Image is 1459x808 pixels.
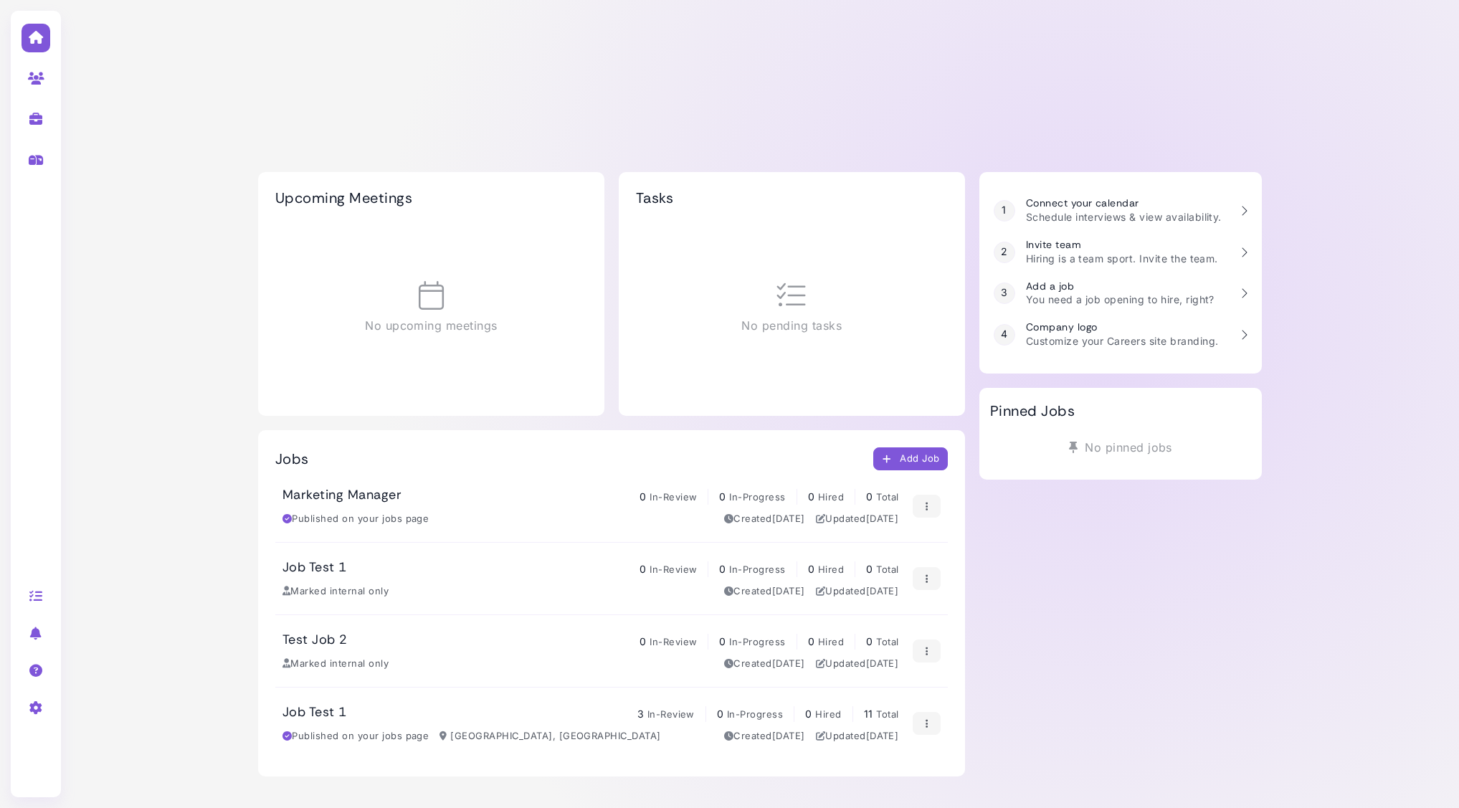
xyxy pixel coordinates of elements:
span: In-Progress [729,491,785,503]
span: 11 [864,708,873,720]
span: In-Review [650,636,697,647]
span: 0 [719,635,726,647]
div: Marked internal only [282,657,389,671]
h3: Job Test 1 [282,705,347,721]
div: No upcoming meetings [275,221,587,394]
span: 0 [866,563,873,575]
h2: Pinned Jobs [990,402,1075,419]
span: Total [876,491,898,503]
span: In-Review [647,708,695,720]
time: Aug 13, 2025 [772,657,805,669]
span: In-Review [650,491,697,503]
span: 0 [805,708,812,720]
span: 0 [808,563,814,575]
span: Hired [815,708,841,720]
div: Updated [816,584,899,599]
div: Created [724,512,805,526]
span: Hired [818,564,844,575]
a: 2 Invite team Hiring is a team sport. Invite the team. [987,232,1255,273]
p: Schedule interviews & view availability. [1026,209,1222,224]
span: In-Progress [729,564,785,575]
span: 0 [640,635,646,647]
div: [GEOGRAPHIC_DATA], [GEOGRAPHIC_DATA] [439,729,660,743]
div: Published on your jobs page [282,729,429,743]
span: Hired [818,491,844,503]
div: Add Job [881,452,940,467]
h2: Jobs [275,450,309,467]
span: 0 [808,490,814,503]
h3: Company logo [1026,321,1219,333]
a: 4 Company logo Customize your Careers site branding. [987,314,1255,356]
time: Aug 14, 2025 [772,513,805,524]
span: 3 [637,708,644,720]
time: Aug 14, 2025 [866,730,899,741]
span: In-Review [650,564,697,575]
span: In-Progress [729,636,785,647]
p: You need a job opening to hire, right? [1026,292,1215,307]
span: 0 [717,708,723,720]
p: Customize your Careers site branding. [1026,333,1219,348]
span: 0 [640,563,646,575]
p: Hiring is a team sport. Invite the team. [1026,251,1218,266]
span: 0 [640,490,646,503]
time: Aug 14, 2025 [866,513,899,524]
div: Marked internal only [282,584,389,599]
a: 1 Connect your calendar Schedule interviews & view availability. [987,190,1255,232]
h2: Upcoming Meetings [275,189,412,206]
div: Created [724,657,805,671]
div: Updated [816,512,899,526]
h3: Connect your calendar [1026,197,1222,209]
span: In-Progress [727,708,783,720]
div: Published on your jobs page [282,512,429,526]
h2: Tasks [636,189,673,206]
time: Aug 13, 2025 [866,585,899,597]
div: 2 [994,242,1015,263]
div: Created [724,584,805,599]
div: Updated [816,729,899,743]
button: Add Job [873,447,948,470]
span: Hired [818,636,844,647]
h3: Test Job 2 [282,632,348,648]
time: Aug 13, 2025 [866,657,899,669]
time: Aug 13, 2025 [772,585,805,597]
span: 0 [866,635,873,647]
span: Total [876,564,898,575]
span: Total [876,636,898,647]
div: Updated [816,657,899,671]
div: No pending tasks [636,221,948,394]
div: 4 [994,324,1015,346]
div: Created [724,729,805,743]
span: 0 [719,490,726,503]
time: Aug 13, 2025 [772,730,805,741]
span: 0 [808,635,814,647]
span: 0 [866,490,873,503]
span: 0 [719,563,726,575]
div: 1 [994,200,1015,222]
a: 3 Add a job You need a job opening to hire, right? [987,273,1255,315]
span: Total [876,708,898,720]
h3: Job Test 1 [282,560,347,576]
h3: Invite team [1026,239,1218,251]
div: 3 [994,282,1015,304]
div: No pinned jobs [990,434,1251,461]
h3: Marketing Manager [282,488,401,503]
h3: Add a job [1026,280,1215,293]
